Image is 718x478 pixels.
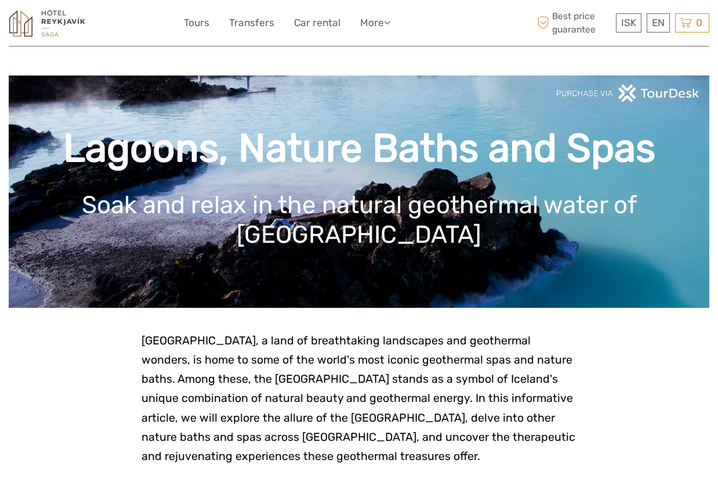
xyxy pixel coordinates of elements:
span: ISK [621,17,636,28]
h1: Soak and relax in the natural geothermal water of [GEOGRAPHIC_DATA] [26,191,692,249]
img: PurchaseViaTourDeskwhite.png [556,84,701,102]
img: 1545-f919e0b8-ed97-4305-9c76-0e37fee863fd_logo_small.jpg [9,9,86,37]
span: Best price guarantee [534,10,613,35]
span: [GEOGRAPHIC_DATA], a land of breathtaking landscapes and geothermal wonders, is home to some of t... [142,334,575,463]
a: More [360,15,390,31]
div: EN [647,13,670,33]
span: 0 [694,17,704,28]
a: Tours [184,15,209,31]
a: Car rental [294,15,340,31]
a: Transfers [229,15,274,31]
h1: Lagoons, Nature Baths and Spas [26,125,692,172]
